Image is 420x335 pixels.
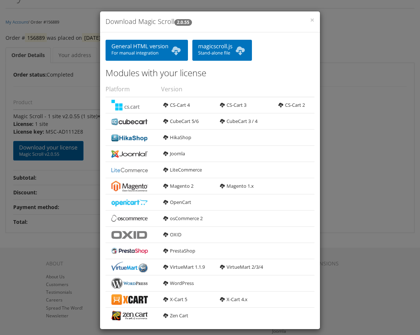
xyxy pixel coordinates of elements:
[106,81,161,97] th: Platform
[174,19,192,26] b: 2.0.55
[163,247,195,254] a: PrestaShop
[163,183,193,189] a: Magento 2
[220,118,257,124] a: CubeCart 3 / 4
[106,68,314,78] h3: Modules with your license
[163,102,190,108] a: CS-Cart 4
[163,199,191,205] a: OpenCart
[163,280,194,286] a: WordPress
[111,50,182,56] span: For manual integration
[163,118,199,124] a: CubeCart 5/6
[163,231,181,238] a: OXID
[310,16,314,24] button: Close
[310,15,314,25] span: ×
[278,102,305,108] a: CS-Cart 2
[163,312,188,319] a: Zen Cart
[220,264,263,270] a: VirtueMart 2/3/4
[163,166,202,173] a: LiteCommerce
[161,81,314,97] th: Version
[163,134,191,141] a: HikaShop
[13,110,107,170] td: Magic Scroll - 1 site v2.0.55 (1 site)
[163,150,185,157] a: Joomla
[192,40,252,61] a: magicscroll.jsStand-alone file
[106,40,188,61] a: General HTML versionFor manual integration
[198,50,246,56] span: Stand-alone file
[163,296,187,303] a: X-Cart 5
[220,296,248,303] a: X-Cart 4.x
[220,183,254,189] a: Magento 1.x
[163,215,203,222] a: osCommerce 2
[220,102,246,108] a: CS-Cart 3
[163,264,205,270] a: VirtueMart 1.1.9
[106,17,314,27] h4: Download Magic Scroll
